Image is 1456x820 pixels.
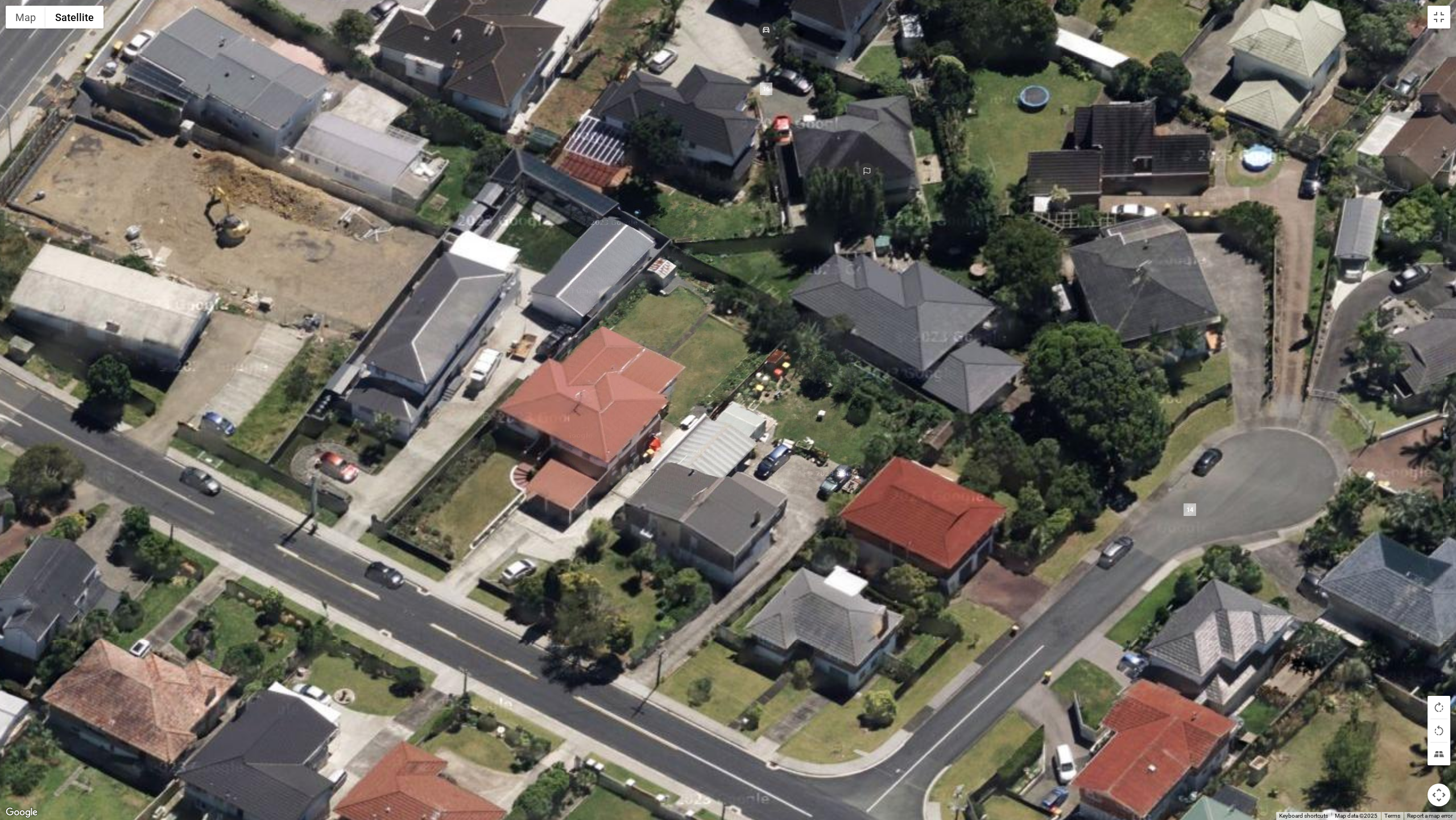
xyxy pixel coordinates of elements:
[1428,784,1450,806] button: Map camera controls
[1407,813,1453,819] a: Report a map error
[1184,503,1196,516] div: 14
[1335,813,1378,819] span: Map data ©2025
[1428,743,1450,765] button: Tilt map
[1384,813,1400,819] a: Terms
[1428,696,1450,719] button: Rotate map clockwise
[1428,719,1450,742] button: Rotate map counterclockwise
[1279,812,1328,820] button: Keyboard shortcuts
